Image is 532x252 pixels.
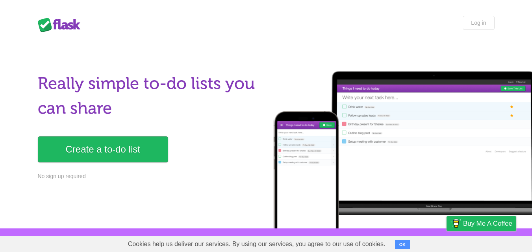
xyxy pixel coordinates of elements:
[38,172,261,180] p: No sign up required
[120,236,393,252] span: Cookies help us deliver our services. By using our services, you agree to our use of cookies.
[447,216,516,231] a: Buy me a coffee
[463,217,512,230] span: Buy me a coffee
[463,16,494,30] a: Log in
[450,217,461,230] img: Buy me a coffee
[38,136,168,162] a: Create a to-do list
[395,240,410,249] button: OK
[38,18,85,32] div: Flask Lists
[38,71,261,121] h1: Really simple to-do lists you can share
